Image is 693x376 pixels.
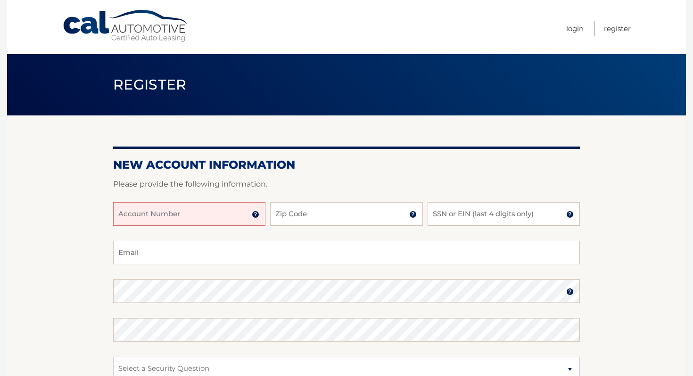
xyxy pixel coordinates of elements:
span: Register [113,76,187,93]
a: Login [566,21,584,36]
input: Account Number [113,202,265,226]
img: tooltip.svg [252,211,259,218]
h2: New Account Information [113,158,580,172]
a: Register [604,21,631,36]
input: Email [113,241,580,264]
a: Cal Automotive [62,9,190,43]
p: Please provide the following information. [113,178,580,191]
input: SSN or EIN (last 4 digits only) [428,202,580,226]
input: Zip Code [270,202,422,226]
img: tooltip.svg [566,211,574,218]
img: tooltip.svg [566,288,574,295]
img: tooltip.svg [409,211,417,218]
